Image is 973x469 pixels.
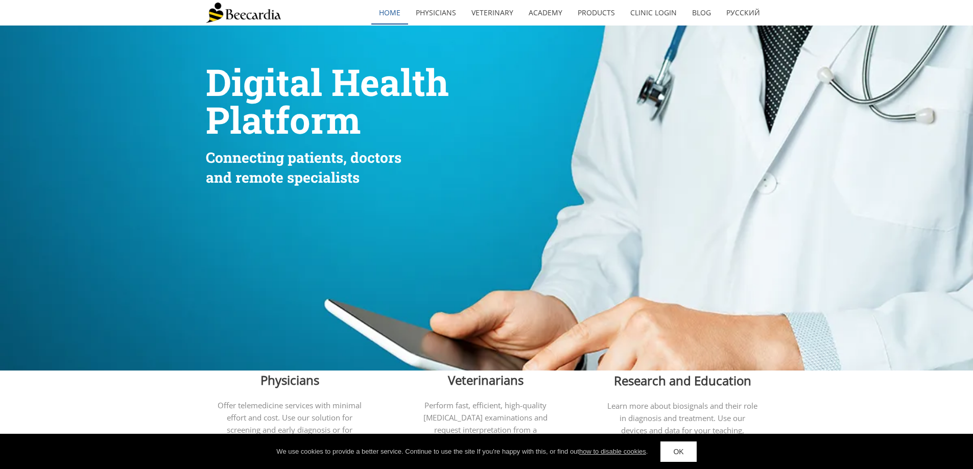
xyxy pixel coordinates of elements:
[719,1,768,24] a: Русский
[623,1,684,24] a: Clinic Login
[371,1,408,24] a: home
[206,95,361,144] span: Platform
[414,400,557,447] span: Perform fast, efficient, high-quality [MEDICAL_DATA] examinations and request interpretation from...
[579,448,646,455] a: how to disable cookies
[570,1,623,24] a: Products
[660,441,696,462] a: OK
[276,447,648,457] div: We use cookies to provide a better service. Continue to use the site If you're happy with this, o...
[206,148,401,167] span: Connecting patients, doctors
[260,372,319,388] span: Physicians
[521,1,570,24] a: Academy
[206,3,281,23] img: Beecardia
[607,401,757,448] span: Learn more about biosignals and their role in diagnosis and treatment. Use our devices and data f...
[206,58,449,106] span: Digital Health
[684,1,719,24] a: Blog
[448,372,524,388] span: Veterinarians
[206,168,360,187] span: and remote specialists
[408,1,464,24] a: Physicians
[464,1,521,24] a: Veterinary
[614,372,751,389] span: Research and Education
